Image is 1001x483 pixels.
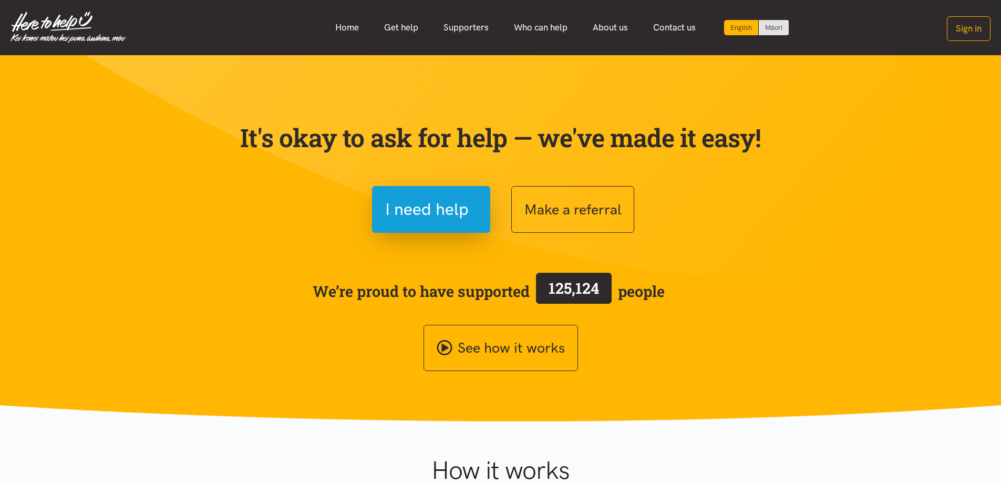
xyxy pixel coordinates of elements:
[724,20,759,35] div: Current language
[323,16,371,39] a: Home
[371,16,431,39] a: Get help
[385,196,469,223] span: I need help
[641,16,708,39] a: Contact us
[530,271,618,312] a: 125,124
[511,186,634,233] button: Make a referral
[947,16,990,41] button: Sign in
[724,20,789,35] div: Language toggle
[549,278,599,298] span: 125,124
[11,12,126,43] img: Home
[313,271,665,312] span: We’re proud to have supported people
[372,186,490,233] button: I need help
[238,122,763,153] p: It's okay to ask for help — we've made it easy!
[424,325,578,372] a: See how it works
[580,16,641,39] a: About us
[431,16,501,39] a: Supporters
[501,16,580,39] a: Who can help
[759,20,789,35] a: Switch to Te Reo Māori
